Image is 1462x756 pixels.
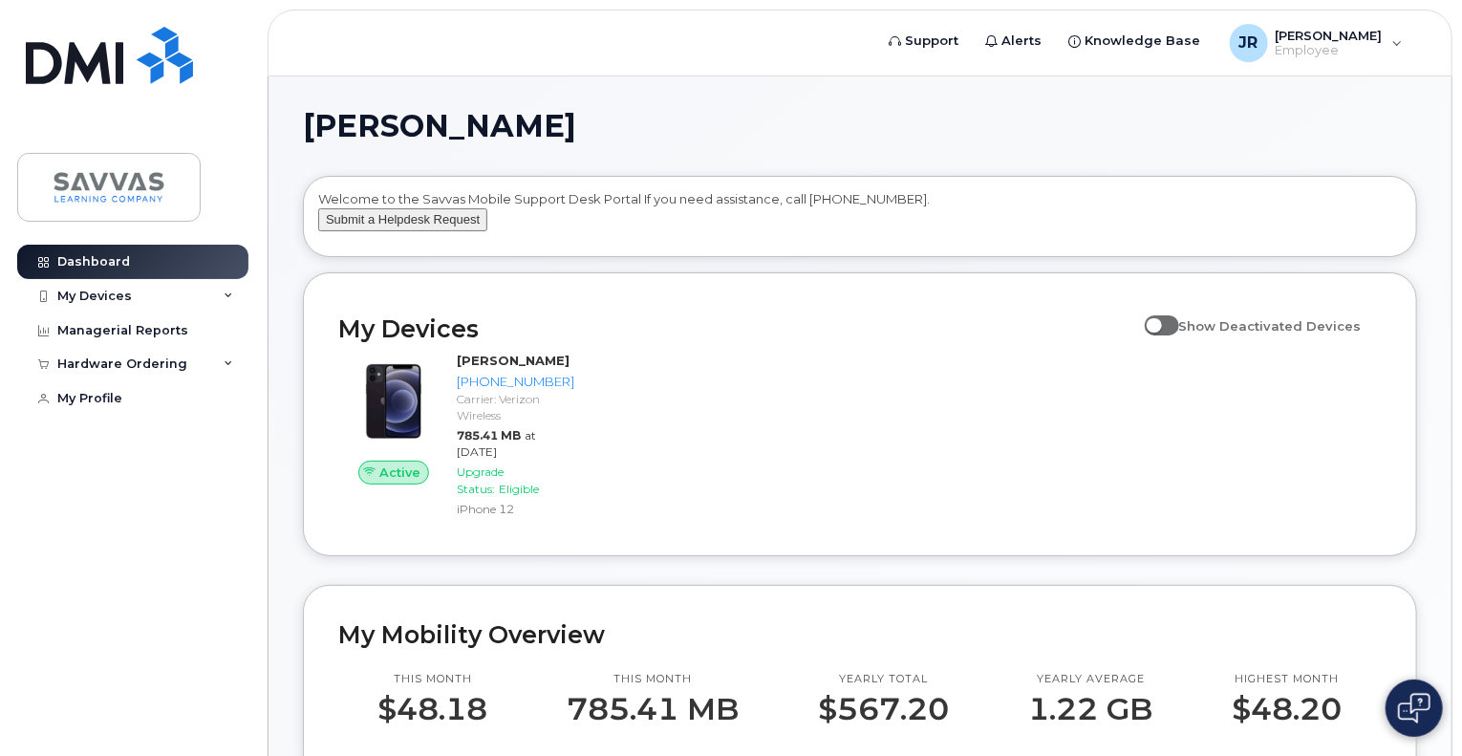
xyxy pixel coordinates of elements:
p: Yearly average [1029,672,1153,687]
div: [PHONE_NUMBER] [457,373,574,391]
p: 785.41 MB [568,692,740,726]
input: Show Deactivated Devices [1145,308,1160,323]
p: Yearly total [819,672,950,687]
span: Show Deactivated Devices [1179,318,1362,334]
h2: My Devices [338,314,1135,343]
img: Open chat [1398,693,1430,724]
span: at [DATE] [457,428,536,459]
a: Submit a Helpdesk Request [318,211,487,227]
p: Highest month [1233,672,1343,687]
img: iPhone_12.jpg [354,361,434,442]
strong: [PERSON_NAME] [457,353,570,368]
p: This month [378,672,488,687]
button: Submit a Helpdesk Request [318,208,487,232]
div: Carrier: Verizon Wireless [457,391,574,423]
p: 1.22 GB [1029,692,1153,726]
h2: My Mobility Overview [338,620,1382,649]
p: $48.20 [1233,692,1343,726]
div: iPhone 12 [457,501,574,517]
span: 785.41 MB [457,428,521,443]
span: [PERSON_NAME] [303,112,576,140]
div: Welcome to the Savvas Mobile Support Desk Portal If you need assistance, call [PHONE_NUMBER]. [318,190,1402,249]
span: Eligible [499,482,539,496]
p: This month [568,672,740,687]
p: $567.20 [819,692,950,726]
p: $48.18 [378,692,488,726]
span: Active [379,464,420,482]
span: Upgrade Status: [457,464,504,495]
a: Active[PERSON_NAME][PHONE_NUMBER]Carrier: Verizon Wireless785.41 MBat [DATE]Upgrade Status:Eligib... [338,352,582,521]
